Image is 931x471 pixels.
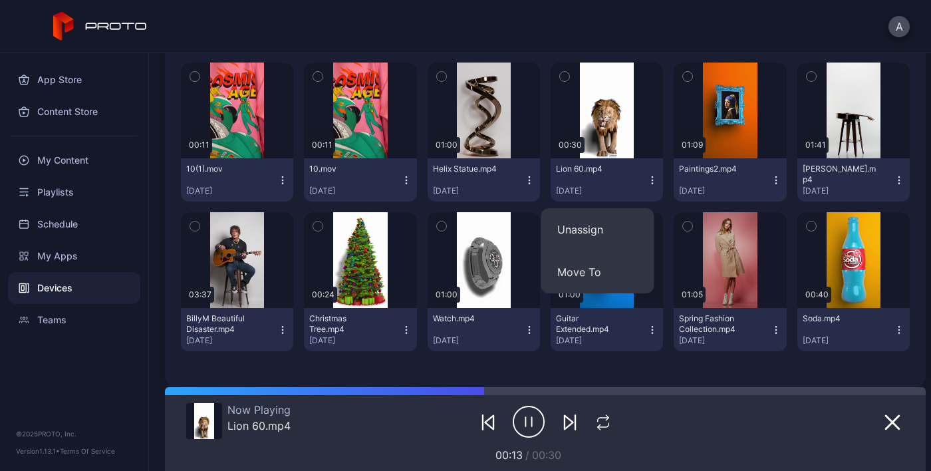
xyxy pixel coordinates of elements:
[679,335,770,346] div: [DATE]
[679,313,752,335] div: Spring Fashion Collection.mp4
[888,16,910,37] button: A
[60,447,115,455] a: Terms Of Service
[309,164,382,174] div: 10.mov
[428,158,540,202] button: Helix Statue.mp4[DATE]
[309,335,400,346] div: [DATE]
[525,448,529,462] span: /
[551,308,663,351] button: Guitar Extended.mp4[DATE]
[227,419,291,432] div: Lion 60.mp4
[803,313,876,324] div: Soda.mp4
[541,208,654,251] button: Unassign
[551,158,663,202] button: Lion 60.mp4[DATE]
[433,186,524,196] div: [DATE]
[309,186,400,196] div: [DATE]
[541,251,654,293] button: Move To
[532,448,561,462] span: 00:30
[227,403,291,416] div: Now Playing
[428,308,540,351] button: Watch.mp4[DATE]
[556,164,629,174] div: Lion 60.mp4
[556,335,647,346] div: [DATE]
[304,158,416,202] button: 10.mov[DATE]
[8,240,140,272] a: My Apps
[797,158,910,202] button: [PERSON_NAME].mp4[DATE]
[803,164,876,185] div: BillyM Silhouette.mp4
[186,164,259,174] div: 10(1).mov
[8,176,140,208] a: Playlists
[433,335,524,346] div: [DATE]
[803,335,894,346] div: [DATE]
[16,428,132,439] div: © 2025 PROTO, Inc.
[674,158,786,202] button: Paintings2.mp4[DATE]
[304,308,416,351] button: Christmas Tree.mp4[DATE]
[186,186,277,196] div: [DATE]
[8,64,140,96] a: App Store
[797,308,910,351] button: Soda.mp4[DATE]
[556,186,647,196] div: [DATE]
[8,144,140,176] a: My Content
[8,96,140,128] a: Content Store
[679,186,770,196] div: [DATE]
[803,186,894,196] div: [DATE]
[181,158,293,202] button: 10(1).mov[DATE]
[433,164,506,174] div: Helix Statue.mp4
[186,335,277,346] div: [DATE]
[433,313,506,324] div: Watch.mp4
[186,313,259,335] div: BillyM Beautiful Disaster.mp4
[8,272,140,304] a: Devices
[8,208,140,240] a: Schedule
[679,164,752,174] div: Paintings2.mp4
[8,304,140,336] a: Teams
[674,308,786,351] button: Spring Fashion Collection.mp4[DATE]
[556,313,629,335] div: Guitar Extended.mp4
[181,308,293,351] button: BillyM Beautiful Disaster.mp4[DATE]
[16,447,60,455] span: Version 1.13.1 •
[495,448,523,462] span: 00:13
[309,313,382,335] div: Christmas Tree.mp4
